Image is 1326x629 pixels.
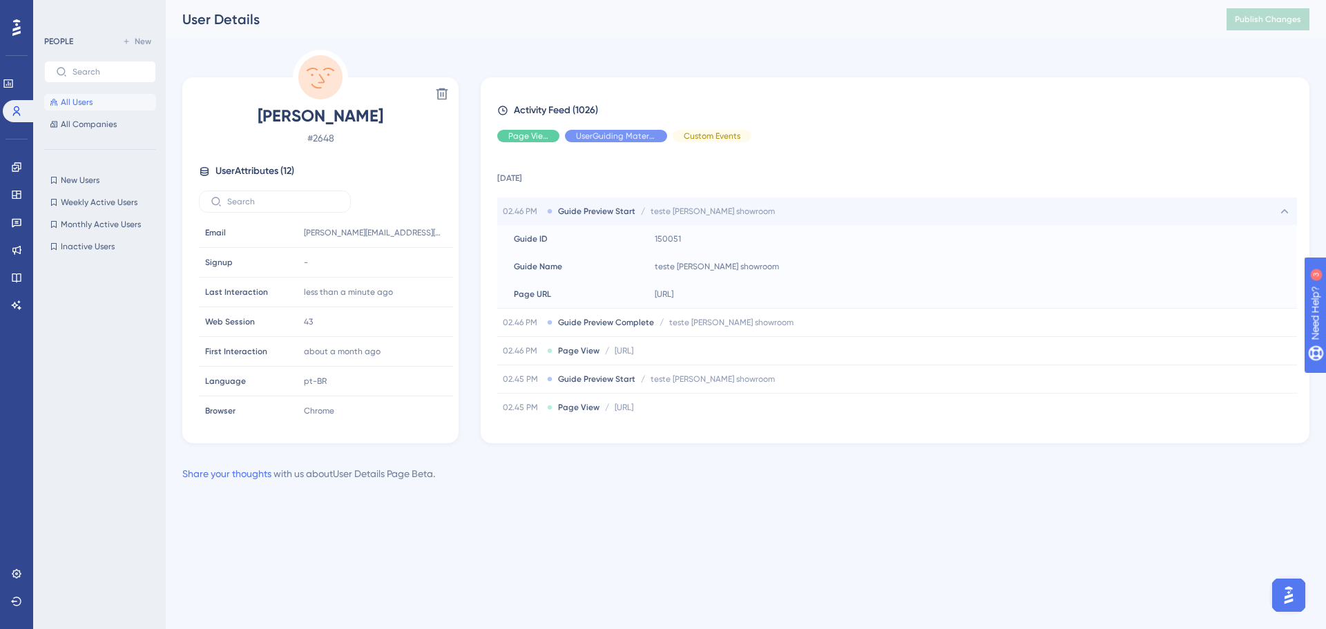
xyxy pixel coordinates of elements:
span: Guide Name [514,261,562,272]
button: Weekly Active Users [44,194,156,211]
span: [URL] [655,289,673,300]
span: Inactive Users [61,241,115,252]
span: / [605,402,609,413]
span: 02.46 PM [503,206,541,217]
span: Signup [205,257,233,268]
span: # 2648 [199,130,442,146]
span: Browser [205,405,236,416]
span: Weekly Active Users [61,197,137,208]
span: Email [205,227,226,238]
div: PEOPLE [44,36,73,47]
time: about a month ago [304,347,381,356]
span: Guide Preview Complete [558,317,654,328]
span: Page View [508,130,548,142]
span: New Users [61,175,99,186]
span: User Attributes ( 12 ) [215,163,294,180]
time: less than a minute ago [304,287,393,297]
span: Guide ID [514,233,548,244]
span: [PERSON_NAME][EMAIL_ADDRESS][PERSON_NAME][DOMAIN_NAME] [304,227,442,238]
span: / [605,345,609,356]
button: All Companies [44,116,156,133]
span: [PERSON_NAME] [199,105,442,127]
button: New [117,33,156,50]
span: - [304,257,308,268]
span: teste [PERSON_NAME] showroom [651,206,775,217]
span: Guide Preview Start [558,374,635,385]
button: Monthly Active Users [44,216,156,233]
span: teste [PERSON_NAME] showroom [655,261,779,272]
span: Guide Preview Start [558,206,635,217]
span: Chrome [304,405,334,416]
span: Custom Events [684,130,740,142]
button: Inactive Users [44,238,156,255]
a: Share your thoughts [182,468,271,479]
span: First Interaction [205,346,267,357]
span: New [135,36,151,47]
span: 02.46 PM [503,345,541,356]
input: Search [227,197,339,206]
span: Monthly Active Users [61,219,141,230]
input: Search [73,67,144,77]
span: 150051 [655,233,681,244]
div: User Details [182,10,1192,29]
td: [DATE] [497,153,1297,197]
span: / [660,317,664,328]
span: / [641,206,645,217]
span: All Companies [61,119,117,130]
div: with us about User Details Page Beta . [182,465,435,482]
span: teste [PERSON_NAME] showroom [651,374,775,385]
span: pt-BR [304,376,327,387]
span: 02.45 PM [503,374,541,385]
span: teste [PERSON_NAME] showroom [669,317,794,328]
iframe: UserGuiding AI Assistant Launcher [1268,574,1309,616]
span: Publish Changes [1235,14,1301,25]
span: 02.45 PM [503,402,541,413]
span: Last Interaction [205,287,268,298]
span: Web Session [205,316,255,327]
button: All Users [44,94,156,110]
span: / [641,374,645,385]
span: [URL] [615,345,633,356]
span: UserGuiding Material [576,130,656,142]
span: Page URL [514,289,551,300]
span: Language [205,376,246,387]
span: 02.46 PM [503,317,541,328]
span: 43 [304,316,313,327]
div: 3 [96,7,100,18]
span: Page View [558,402,599,413]
span: [URL] [615,402,633,413]
button: Publish Changes [1227,8,1309,30]
span: Need Help? [32,3,86,20]
button: New Users [44,172,156,188]
span: All Users [61,97,93,108]
span: Activity Feed (1026) [514,102,598,119]
span: Page View [558,345,599,356]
